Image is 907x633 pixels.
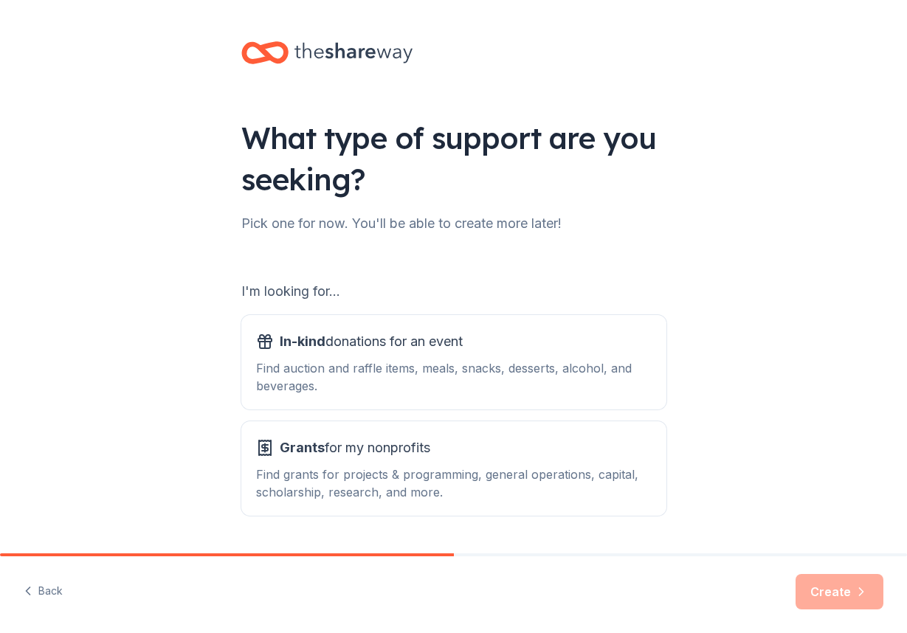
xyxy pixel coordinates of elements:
[241,315,666,409] button: In-kinddonations for an eventFind auction and raffle items, meals, snacks, desserts, alcohol, and...
[241,421,666,516] button: Grantsfor my nonprofitsFind grants for projects & programming, general operations, capital, schol...
[241,212,666,235] div: Pick one for now. You'll be able to create more later!
[280,440,325,455] span: Grants
[280,333,325,349] span: In-kind
[280,436,430,460] span: for my nonprofits
[241,280,666,303] div: I'm looking for...
[241,117,666,200] div: What type of support are you seeking?
[280,330,463,353] span: donations for an event
[24,576,63,607] button: Back
[256,466,652,501] div: Find grants for projects & programming, general operations, capital, scholarship, research, and m...
[256,359,652,395] div: Find auction and raffle items, meals, snacks, desserts, alcohol, and beverages.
